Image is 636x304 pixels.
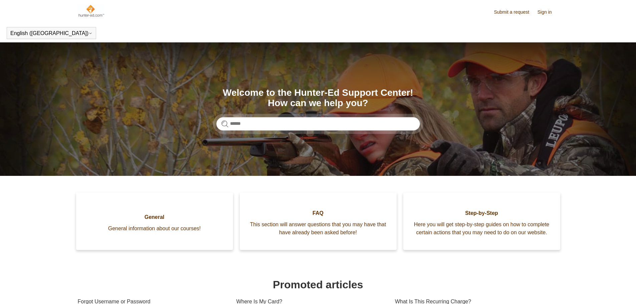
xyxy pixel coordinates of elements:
span: General [86,213,223,221]
button: English ([GEOGRAPHIC_DATA]) [10,30,92,36]
span: General information about our courses! [86,225,223,233]
input: Search [216,117,420,130]
span: Step-by-Step [413,209,550,217]
h1: Promoted articles [78,277,559,293]
a: FAQ This section will answer questions that you may have that have already been asked before! [240,193,397,250]
span: FAQ [250,209,387,217]
span: Here you will get step-by-step guides on how to complete certain actions that you may need to do ... [413,221,550,237]
a: Sign in [538,9,559,16]
span: This section will answer questions that you may have that have already been asked before! [250,221,387,237]
h1: Welcome to the Hunter-Ed Support Center! How can we help you? [216,88,420,108]
img: Hunter-Ed Help Center home page [78,4,105,17]
a: Submit a request [494,9,536,16]
a: General General information about our courses! [76,193,233,250]
a: Step-by-Step Here you will get step-by-step guides on how to complete certain actions that you ma... [403,193,560,250]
